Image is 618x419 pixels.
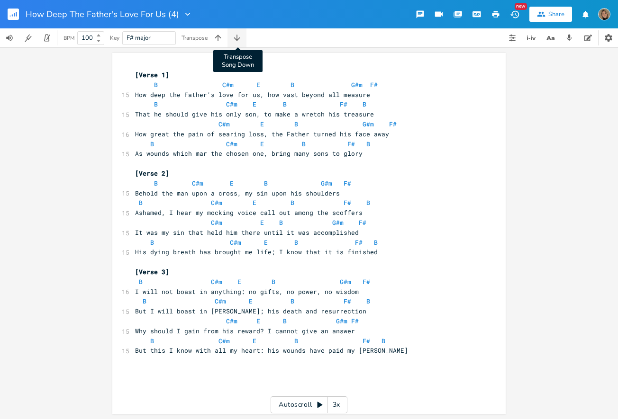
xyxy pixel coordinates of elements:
[294,337,298,345] span: B
[135,110,374,118] span: That he should give his only son, to make a wretch his treasure
[344,179,351,187] span: F#
[344,297,351,305] span: F#
[237,277,241,286] span: E
[135,130,389,138] span: How great the pain of searing loss, the Father turned his face away
[139,198,143,207] span: B
[283,317,287,325] span: B
[135,189,340,197] span: Behold the man upon a cross, my sin upon his shoulders
[249,297,253,305] span: E
[302,140,306,148] span: B
[143,297,146,305] span: B
[363,277,370,286] span: F#
[226,140,237,148] span: C#m
[351,317,359,325] span: F#
[355,238,363,247] span: F#
[135,248,378,256] span: His dying breath has brought me life; I know that it is finished
[260,140,264,148] span: E
[363,100,366,108] span: B
[347,140,355,148] span: F#
[279,218,283,227] span: B
[389,120,397,128] span: F#
[340,277,351,286] span: G#m
[328,396,345,413] div: 3x
[64,36,74,41] div: BPM
[271,396,347,413] div: Autoscroll
[135,208,363,217] span: Ashamed, I hear my mocking voice call out among the scoffers
[366,198,370,207] span: B
[154,100,158,108] span: B
[135,346,408,355] span: But this I know with all my heart: his wounds have paid my [PERSON_NAME]
[192,179,203,187] span: C#m
[218,120,230,128] span: C#m
[150,238,154,247] span: B
[291,80,294,89] span: B
[260,218,264,227] span: E
[294,120,298,128] span: B
[26,10,179,18] span: How Deep The Father's Love For Us (4)
[294,238,298,247] span: B
[230,238,241,247] span: C#m
[598,8,610,20] img: Fior Murua
[374,238,378,247] span: B
[548,10,564,18] div: Share
[127,34,151,42] span: F# major
[154,179,158,187] span: B
[321,179,332,187] span: G#m
[505,6,524,23] button: New
[359,218,366,227] span: F#
[366,297,370,305] span: B
[382,337,385,345] span: B
[256,80,260,89] span: E
[135,307,366,315] span: But I will boast in [PERSON_NAME]; his death and resurrection
[260,120,264,128] span: E
[340,100,347,108] span: F#
[139,277,143,286] span: B
[363,120,374,128] span: G#m
[182,35,208,41] div: Transpose
[211,198,222,207] span: C#m
[515,3,527,10] div: New
[211,218,222,227] span: C#m
[332,218,344,227] span: G#m
[227,28,246,47] button: Transpose Song Down
[110,35,119,41] div: Key
[283,100,287,108] span: B
[154,80,158,89] span: B
[211,277,222,286] span: C#m
[366,140,370,148] span: B
[135,90,370,99] span: How deep the Father's love for us, how vast beyond all measure
[253,198,256,207] span: E
[135,71,169,79] span: [Verse 1]
[336,317,347,325] span: G#m
[256,317,260,325] span: E
[272,277,275,286] span: B
[529,7,572,22] button: Share
[264,179,268,187] span: B
[370,80,378,89] span: F#
[222,80,234,89] span: C#m
[135,267,169,276] span: [Verse 3]
[226,317,237,325] span: C#m
[230,179,234,187] span: E
[226,100,237,108] span: C#m
[135,327,355,335] span: Why should I gain from his reward? I cannot give an answer
[135,228,359,237] span: It was my sin that held him there until it was accomplished
[291,297,294,305] span: B
[135,287,359,296] span: I will not boast in anything: no gifts, no power, no wisdom
[215,297,226,305] span: C#m
[150,337,154,345] span: B
[344,198,351,207] span: F#
[363,337,370,345] span: F#
[150,140,154,148] span: B
[135,149,363,158] span: As wounds which mar the chosen one, bring many sons to glory
[253,337,256,345] span: E
[253,100,256,108] span: E
[351,80,363,89] span: G#m
[264,238,268,247] span: E
[218,337,230,345] span: C#m
[135,169,169,178] span: [Verse 2]
[291,198,294,207] span: B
